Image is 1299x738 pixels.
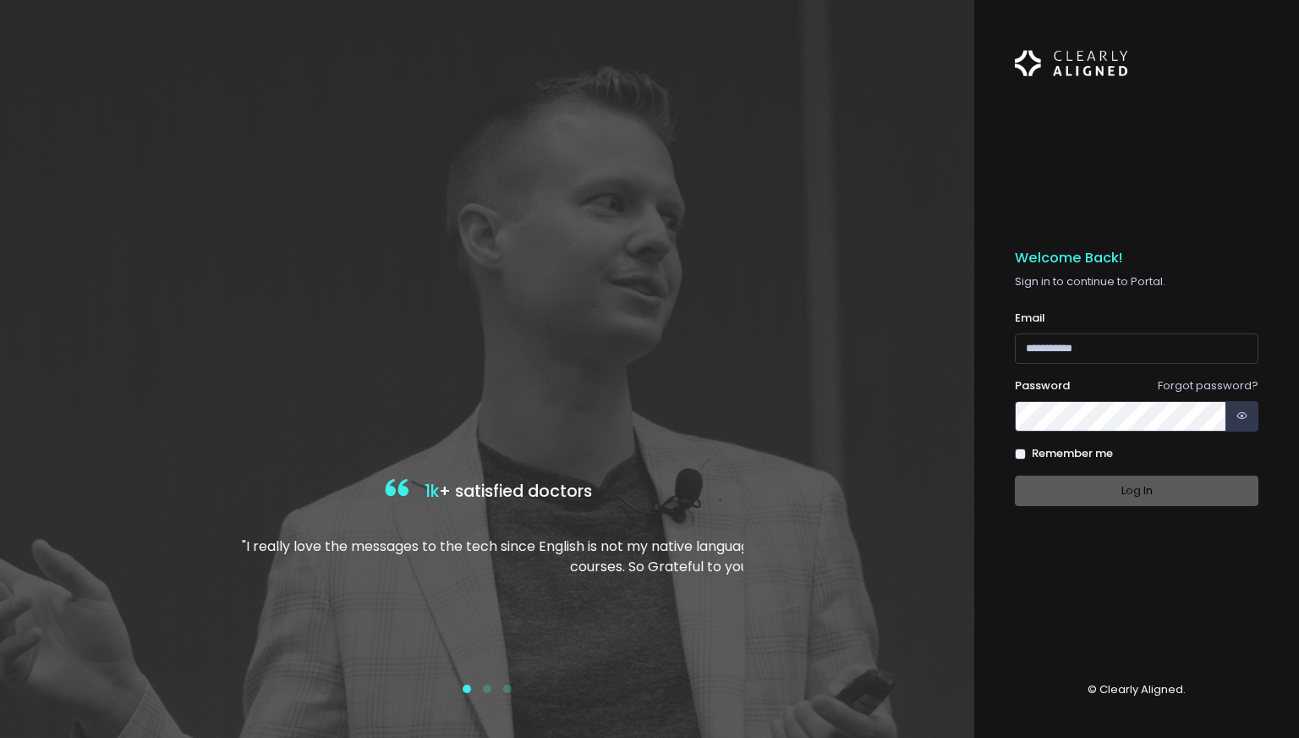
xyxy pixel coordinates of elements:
img: Logo Horizontal [1015,41,1128,86]
span: 1k [425,480,439,503]
p: © Clearly Aligned. [1015,681,1258,698]
label: Password [1015,377,1070,394]
label: Email [1015,310,1045,327]
h5: Welcome Back! [1015,250,1258,267]
h4: + satisfied doctors [231,475,743,509]
label: Remember me [1032,445,1113,462]
p: Sign in to continue to Portal. [1015,273,1258,290]
a: Forgot password? [1158,377,1258,394]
